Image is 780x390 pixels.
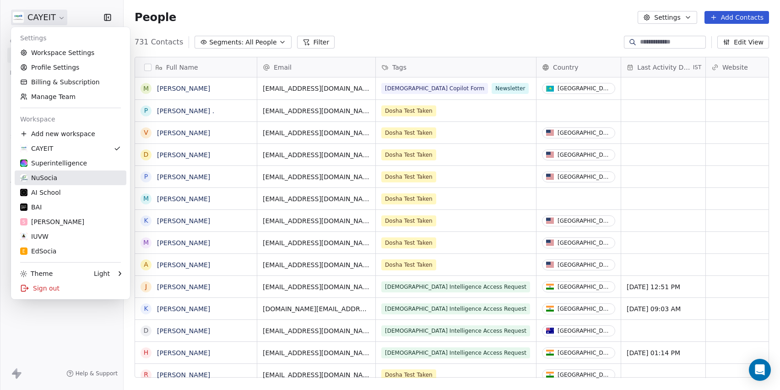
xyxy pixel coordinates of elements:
a: Profile Settings [15,60,126,75]
div: Superintelligence [20,159,87,168]
div: IUVW [20,232,49,241]
div: AI School [20,188,61,197]
div: Workspace [15,112,126,126]
img: LOGO_1_WB.png [20,174,27,181]
div: [PERSON_NAME] [20,217,84,226]
span: S [22,219,25,225]
a: Workspace Settings [15,45,126,60]
img: VedicU.png [20,233,27,240]
div: NuSocia [20,173,57,182]
div: Light [94,269,110,278]
img: bar1.webp [20,203,27,211]
a: Manage Team [15,89,126,104]
div: Sign out [15,281,126,296]
img: sinews%20copy.png [20,159,27,167]
div: EdSocia [20,247,56,256]
img: 3.png [20,189,27,196]
span: E [22,248,25,255]
a: Billing & Subscription [15,75,126,89]
div: BAI [20,203,42,212]
div: Theme [20,269,53,278]
div: Settings [15,31,126,45]
div: CAYEIT [20,144,53,153]
img: CAYEIT%20Square%20Logo.png [20,145,27,152]
div: Add new workspace [15,126,126,141]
